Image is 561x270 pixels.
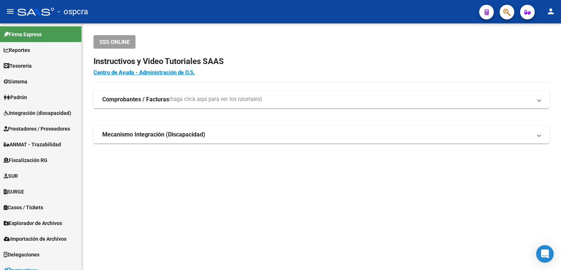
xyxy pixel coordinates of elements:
mat-expansion-panel-header: Comprobantes / Facturas(haga click aquí para ver los tutoriales) [93,91,549,108]
span: (haga click aquí para ver los tutoriales) [169,95,262,104]
span: Casos / Tickets [4,203,43,211]
mat-icon: person [546,7,555,16]
span: Sistema [4,78,27,86]
mat-icon: menu [6,7,15,16]
span: SSS ONLINE [99,39,130,45]
span: SURGE [4,188,24,196]
span: Delegaciones [4,251,39,259]
span: Integración (discapacidad) [4,109,71,117]
strong: Mecanismo Integración (Discapacidad) [102,131,205,139]
a: Centro de Ayuda - Administración de O.S. [93,69,195,76]
span: Reportes [4,46,30,54]
span: - ospcra [58,4,88,20]
strong: Comprobantes / Facturas [102,95,169,104]
span: Importación de Archivos [4,235,66,243]
button: SSS ONLINE [93,35,136,49]
span: ANMAT - Trazabilidad [4,140,61,149]
span: Fiscalización RG [4,156,47,164]
span: Prestadores / Proveedores [4,125,70,133]
div: Open Intercom Messenger [536,245,554,263]
span: SUR [4,172,18,180]
h2: Instructivos y Video Tutoriales SAAS [93,55,549,68]
span: Padrón [4,93,27,101]
mat-expansion-panel-header: Mecanismo Integración (Discapacidad) [93,126,549,143]
span: Explorador de Archivos [4,219,62,227]
span: Tesorería [4,62,32,70]
span: Firma Express [4,30,42,38]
